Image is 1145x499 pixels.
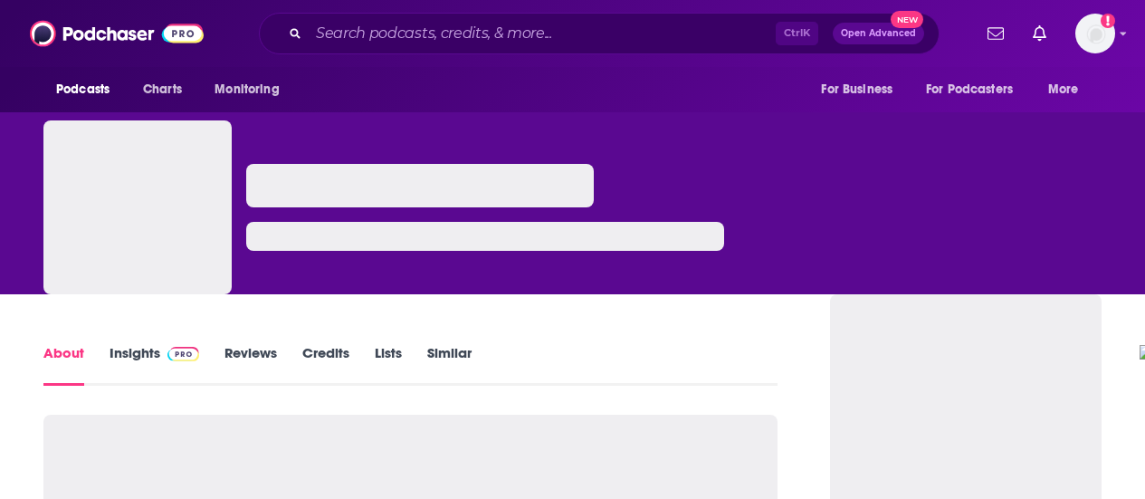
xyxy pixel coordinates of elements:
img: User Profile [1075,14,1115,53]
span: Logged in as amandawoods [1075,14,1115,53]
a: About [43,344,84,386]
span: For Podcasters [926,77,1013,102]
span: Charts [143,77,182,102]
button: open menu [914,72,1039,107]
button: Show profile menu [1075,14,1115,53]
a: Show notifications dropdown [980,18,1011,49]
button: open menu [43,72,133,107]
span: Monitoring [215,77,279,102]
button: open menu [202,72,302,107]
a: Similar [427,344,472,386]
span: Open Advanced [841,29,916,38]
span: More [1048,77,1079,102]
span: New [891,11,923,28]
span: For Business [821,77,892,102]
span: Ctrl K [776,22,818,45]
a: Credits [302,344,349,386]
button: open menu [808,72,915,107]
span: Podcasts [56,77,110,102]
img: Podchaser - Follow, Share and Rate Podcasts [30,16,204,51]
button: Open AdvancedNew [833,23,924,44]
a: Charts [131,72,193,107]
img: Podchaser Pro [167,347,199,361]
a: Lists [375,344,402,386]
svg: Add a profile image [1101,14,1115,28]
button: open menu [1035,72,1102,107]
div: Search podcasts, credits, & more... [259,13,940,54]
a: InsightsPodchaser Pro [110,344,199,386]
a: Reviews [224,344,277,386]
input: Search podcasts, credits, & more... [309,19,776,48]
a: Show notifications dropdown [1026,18,1054,49]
